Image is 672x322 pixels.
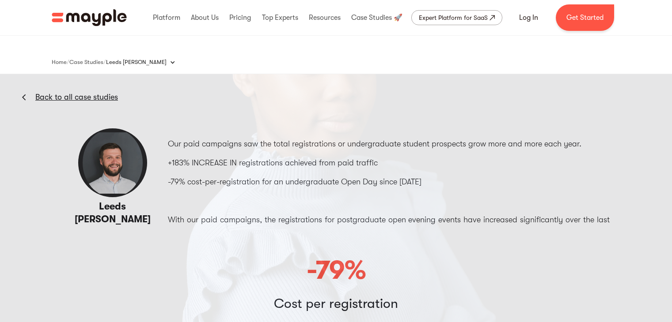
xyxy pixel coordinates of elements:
[35,92,118,102] a: Back to all case studies
[106,58,167,67] div: Leeds [PERSON_NAME]
[227,4,253,32] div: Pricing
[411,10,502,25] a: Expert Platform for SaaS
[307,4,343,32] div: Resources
[509,7,549,28] a: Log In
[103,58,106,67] div: /
[52,9,127,26] img: Mayple logo
[106,53,184,71] div: Leeds [PERSON_NAME]
[52,57,67,67] a: Home
[69,57,103,67] a: Case Studies
[556,4,614,31] a: Get Started
[419,12,488,23] div: Expert Platform for SaaS
[151,4,182,32] div: Platform
[52,9,127,26] a: home
[260,4,300,32] div: Top Experts
[189,4,221,32] div: About Us
[67,58,69,67] div: /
